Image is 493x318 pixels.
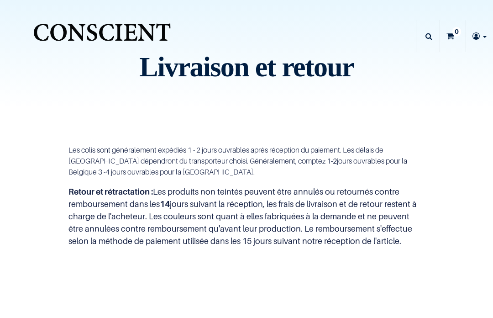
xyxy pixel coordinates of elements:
[139,51,354,82] font: Livraison et retour
[68,185,425,247] p: Les produits non teintés peuvent être annulés ou retournés contre remboursement dans les jours su...
[31,18,173,54] a: Logo of Conscient
[68,144,425,177] p: Les colis sont généralement expédiés 1 - 2 jours ouvrables après réception du paiement. Les délai...
[227,30,256,41] span: Peinture
[275,31,311,41] span: Nettoyant
[68,187,153,196] b: Retour et rétractation :
[222,20,270,53] a: Peinture
[160,199,170,209] b: 14
[31,18,173,54] img: Conscient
